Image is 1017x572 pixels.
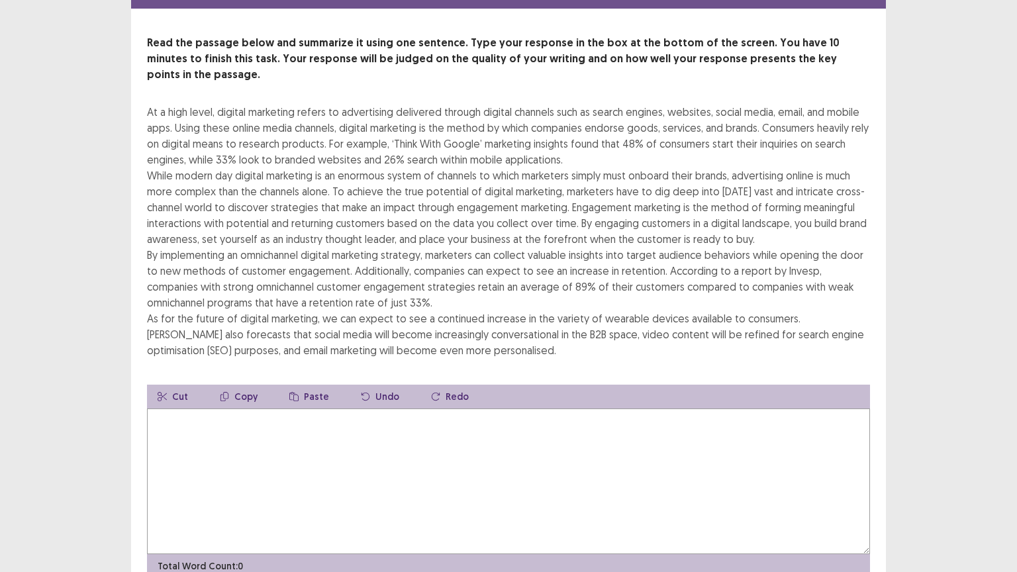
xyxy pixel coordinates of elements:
button: Redo [420,385,479,408]
button: Copy [209,385,268,408]
button: Cut [147,385,199,408]
div: At a high level, digital marketing refers to advertising delivered through digital channels such ... [147,104,870,358]
button: Undo [350,385,410,408]
p: Read the passage below and summarize it using one sentence. Type your response in the box at the ... [147,35,870,83]
button: Paste [279,385,340,408]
